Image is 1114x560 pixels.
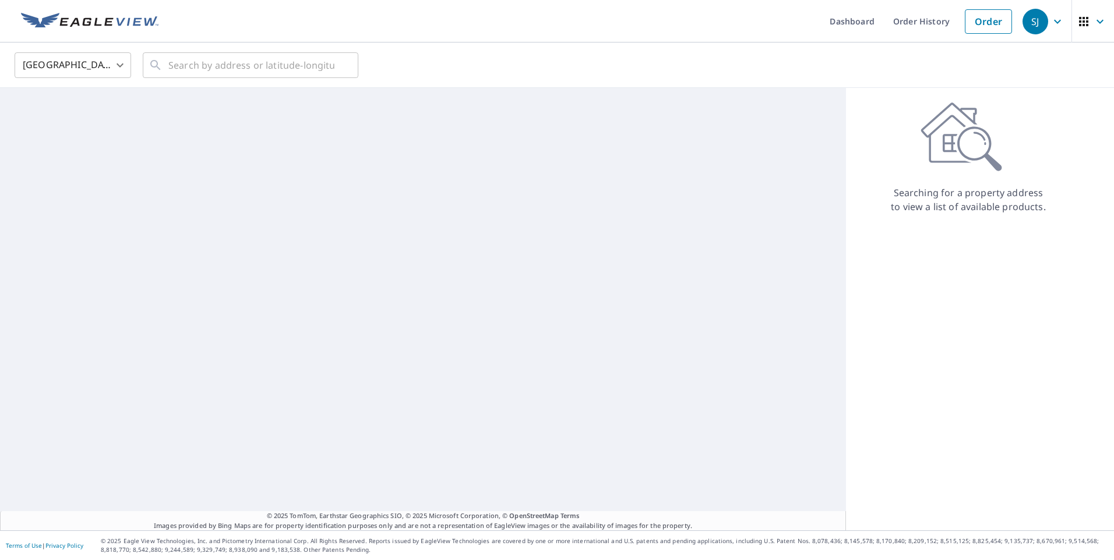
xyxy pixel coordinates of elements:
[15,49,131,81] div: [GEOGRAPHIC_DATA]
[101,537,1108,554] p: © 2025 Eagle View Technologies, Inc. and Pictometry International Corp. All Rights Reserved. Repo...
[45,541,83,550] a: Privacy Policy
[890,186,1046,214] p: Searching for a property address to view a list of available products.
[6,542,83,549] p: |
[168,49,334,81] input: Search by address or latitude-longitude
[267,511,580,521] span: © 2025 TomTom, Earthstar Geographics SIO, © 2025 Microsoft Corporation, ©
[560,511,580,520] a: Terms
[509,511,558,520] a: OpenStreetMap
[965,9,1012,34] a: Order
[6,541,42,550] a: Terms of Use
[1023,9,1048,34] div: SJ
[21,13,158,30] img: EV Logo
